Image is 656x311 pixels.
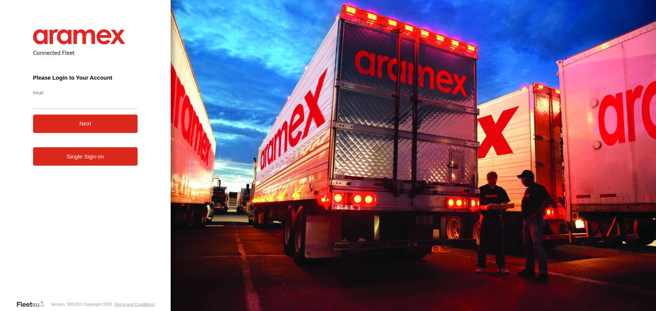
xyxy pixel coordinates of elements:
a: Single Sign-on [33,147,138,166]
button: Next [33,115,138,133]
h3: Please Login to Your Account [33,74,138,81]
img: Aramex [33,29,126,44]
h2: Connected Fleet [33,49,138,56]
div: Version: 308.01 [51,302,79,306]
a: Terms and Conditions [114,302,154,306]
div: © Copyright 2025 - [80,302,155,306]
label: Email [33,90,138,95]
a: Visit our Website [16,300,51,308]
